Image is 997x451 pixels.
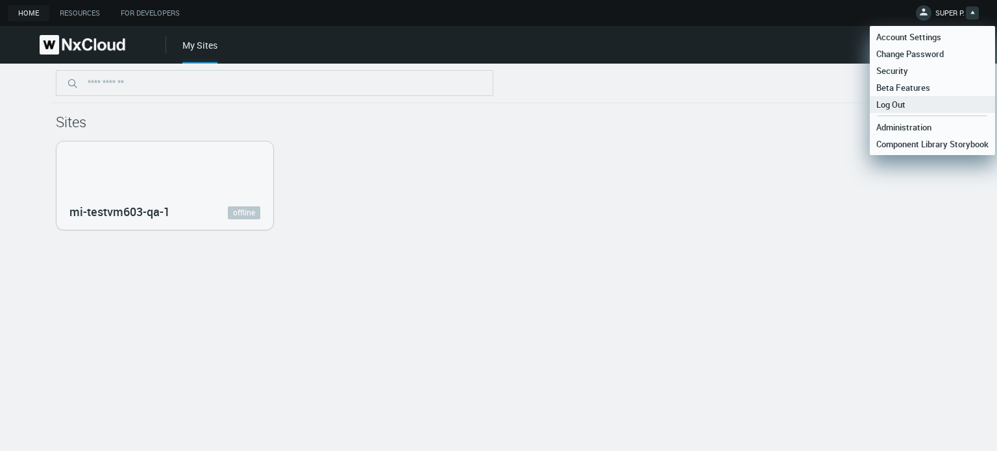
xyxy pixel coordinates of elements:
[49,5,110,21] a: Resources
[870,62,995,79] a: Security
[870,82,937,93] span: Beta Features
[182,38,217,64] div: My Sites
[870,48,950,60] span: Change Password
[8,5,49,21] a: Home
[110,5,190,21] a: For Developers
[40,35,125,55] img: Nx Cloud logo
[870,99,912,110] span: Log Out
[69,204,170,219] nx-search-highlight: mi-testvm603-qa-1
[870,31,948,43] span: Account Settings
[935,8,965,23] span: SUPER P.
[228,206,260,219] a: offline
[870,45,995,62] a: Change Password
[870,136,995,152] a: Component Library Storybook
[870,65,915,77] span: Security
[870,138,995,150] span: Component Library Storybook
[870,121,938,133] span: Administration
[56,112,86,131] span: Sites
[870,119,995,136] a: Administration
[870,79,995,96] a: Beta Features
[870,29,995,45] a: Account Settings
